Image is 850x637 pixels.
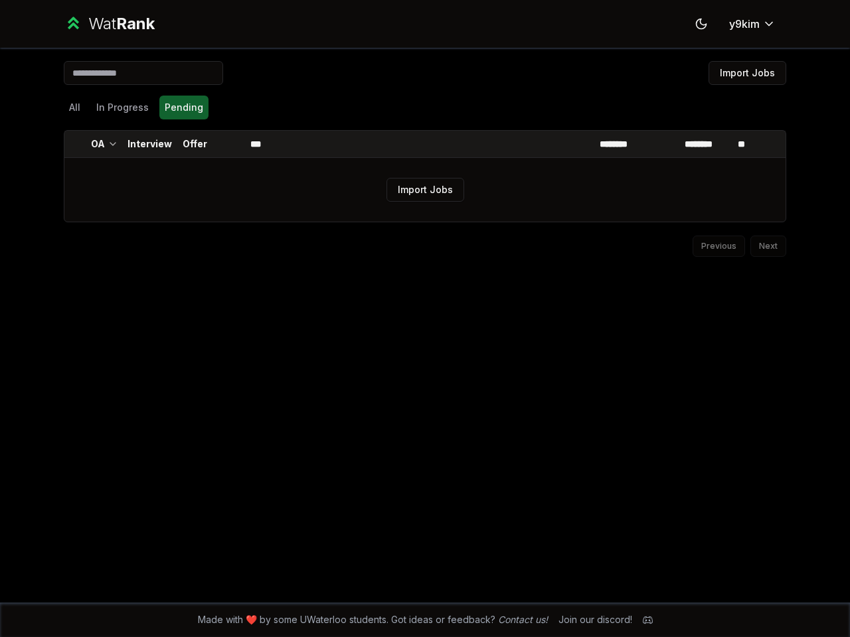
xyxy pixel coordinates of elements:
[719,12,786,36] button: y9kim
[91,137,105,151] p: OA
[116,14,155,33] span: Rank
[386,178,464,202] button: Import Jobs
[498,614,548,625] a: Contact us!
[88,13,155,35] div: Wat
[709,61,786,85] button: Import Jobs
[91,96,154,119] button: In Progress
[127,137,172,151] p: Interview
[64,96,86,119] button: All
[183,137,207,151] p: Offer
[159,96,209,119] button: Pending
[729,16,760,32] span: y9kim
[198,613,548,626] span: Made with ❤️ by some UWaterloo students. Got ideas or feedback?
[64,13,155,35] a: WatRank
[558,613,632,626] div: Join our discord!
